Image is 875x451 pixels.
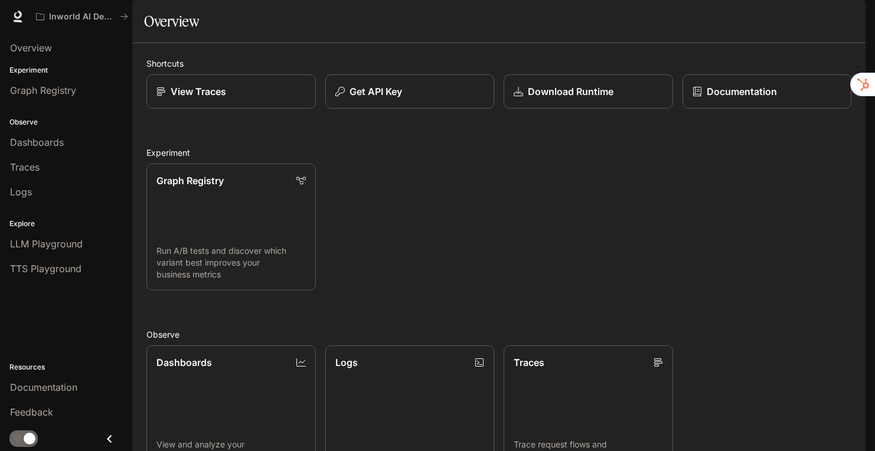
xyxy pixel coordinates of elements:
[146,146,851,159] h2: Experiment
[156,174,224,188] p: Graph Registry
[325,74,495,109] button: Get API Key
[146,328,851,341] h2: Observe
[683,74,852,109] a: Documentation
[156,245,306,280] p: Run A/B tests and discover which variant best improves your business metrics
[31,5,133,28] button: All workspaces
[146,164,316,290] a: Graph RegistryRun A/B tests and discover which variant best improves your business metrics
[335,355,358,370] p: Logs
[707,84,777,99] p: Documentation
[528,84,613,99] p: Download Runtime
[504,74,673,109] a: Download Runtime
[171,84,226,99] p: View Traces
[146,57,851,70] h2: Shortcuts
[156,355,212,370] p: Dashboards
[146,74,316,109] a: View Traces
[514,355,544,370] p: Traces
[49,12,115,22] p: Inworld AI Demos
[144,9,199,33] h1: Overview
[350,84,402,99] p: Get API Key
